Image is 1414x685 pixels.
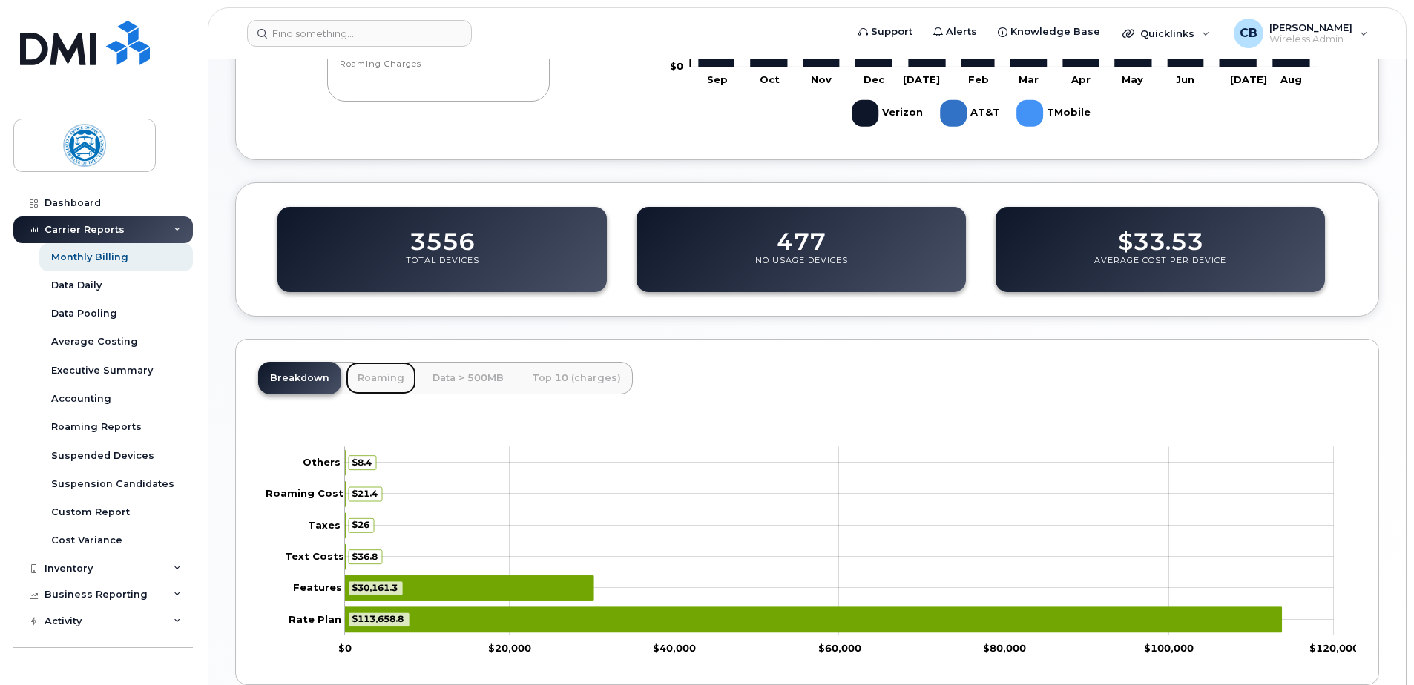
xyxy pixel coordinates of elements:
tspan: $80,000 [983,641,1026,653]
tspan: $60,000 [818,641,861,653]
div: Quicklinks [1112,19,1220,48]
p: Total Devices [406,255,479,282]
tspan: Sep [706,73,727,85]
dd: $33.53 [1118,214,1203,255]
tspan: Dec [864,73,885,85]
tspan: Taxes [308,518,341,530]
tspan: $120,000 [1309,641,1359,653]
g: TMobile [1016,94,1092,133]
g: AT&T [940,94,1002,133]
tspan: Oct [760,73,780,85]
tspan: Text Costs [285,549,344,561]
g: Legend [852,94,1092,133]
tspan: Rate Plan [289,612,341,624]
a: Data > 500MB [421,362,516,394]
iframe: Messenger Launcher [1349,621,1403,674]
tspan: $26 [352,519,369,530]
p: Roaming Charges [340,59,537,85]
tspan: $40,000 [653,641,696,653]
tspan: $100,000 [1144,641,1194,653]
tspan: May [1122,73,1143,85]
g: Verizon [852,94,925,133]
span: Quicklinks [1140,27,1194,39]
p: Average Cost Per Device [1094,255,1226,282]
dd: 3556 [410,214,475,255]
a: Top 10 (charges) [520,362,633,394]
span: CB [1240,24,1257,42]
span: Support [871,24,912,39]
a: Alerts [923,17,987,47]
tspan: $21.4 [352,487,378,498]
tspan: Others [303,455,341,467]
tspan: [DATE] [1230,73,1267,85]
input: Find something... [247,20,472,47]
span: [PERSON_NAME] [1269,21,1352,33]
span: Wireless Admin [1269,33,1352,45]
tspan: Roaming Cost [266,487,343,499]
tspan: Feb [968,73,989,85]
tspan: Nov [811,73,832,85]
dd: 477 [777,214,826,255]
tspan: [DATE] [902,73,939,85]
a: Knowledge Base [987,17,1111,47]
a: Support [848,17,923,47]
span: Alerts [946,24,977,39]
tspan: $36.8 [352,550,378,561]
tspan: Jun [1176,73,1194,85]
tspan: $0 [338,641,352,653]
a: Breakdown [258,362,341,394]
a: Roaming [346,362,416,394]
tspan: $113,658.8 [352,613,404,624]
g: Chart [266,446,1359,653]
g: $30,161.3 Features [345,575,593,600]
g: Series [345,450,1282,632]
p: No Usage Devices [755,255,848,282]
div: Christopher Bemis [1223,19,1378,48]
tspan: Aug [1280,73,1302,85]
tspan: $8.4 [352,456,372,467]
tspan: Features [293,581,342,593]
tspan: $30,161.3 [352,581,398,592]
tspan: $0 [670,60,683,72]
tspan: Mar [1019,73,1039,85]
span: Knowledge Base [1010,24,1100,39]
tspan: Apr [1071,73,1091,85]
tspan: $20,000 [488,641,531,653]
